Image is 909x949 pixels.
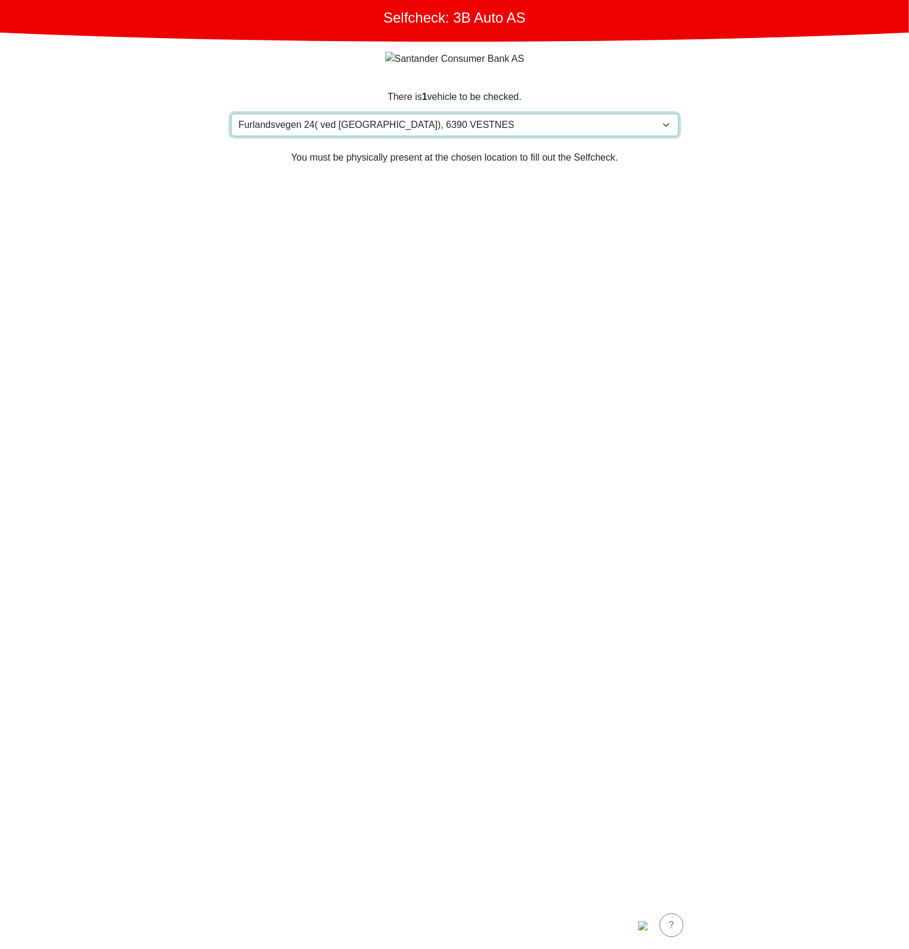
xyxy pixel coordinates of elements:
div: ? [667,918,676,932]
strong: 1 [422,92,427,102]
p: You must be physically present at the chosen location to fill out the Selfcheck. [231,151,679,165]
img: gb.png [638,921,648,931]
h1: Selfcheck: 3B Auto AS [383,10,526,27]
div: There is vehicle to be checked. [231,90,679,104]
img: Santander Consumer Bank AS [385,52,524,66]
button: ? [660,913,683,937]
